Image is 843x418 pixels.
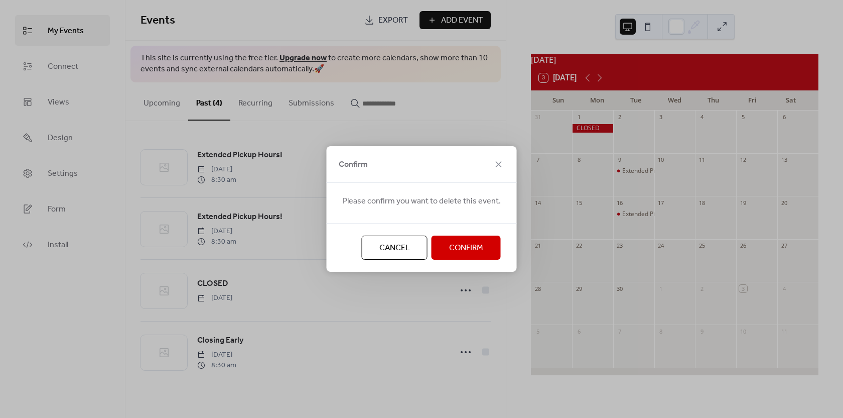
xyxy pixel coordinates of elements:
[362,236,428,260] button: Cancel
[379,242,410,254] span: Cancel
[343,195,501,207] span: Please confirm you want to delete this event.
[339,159,368,171] span: Confirm
[432,236,501,260] button: Confirm
[449,242,483,254] span: Confirm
